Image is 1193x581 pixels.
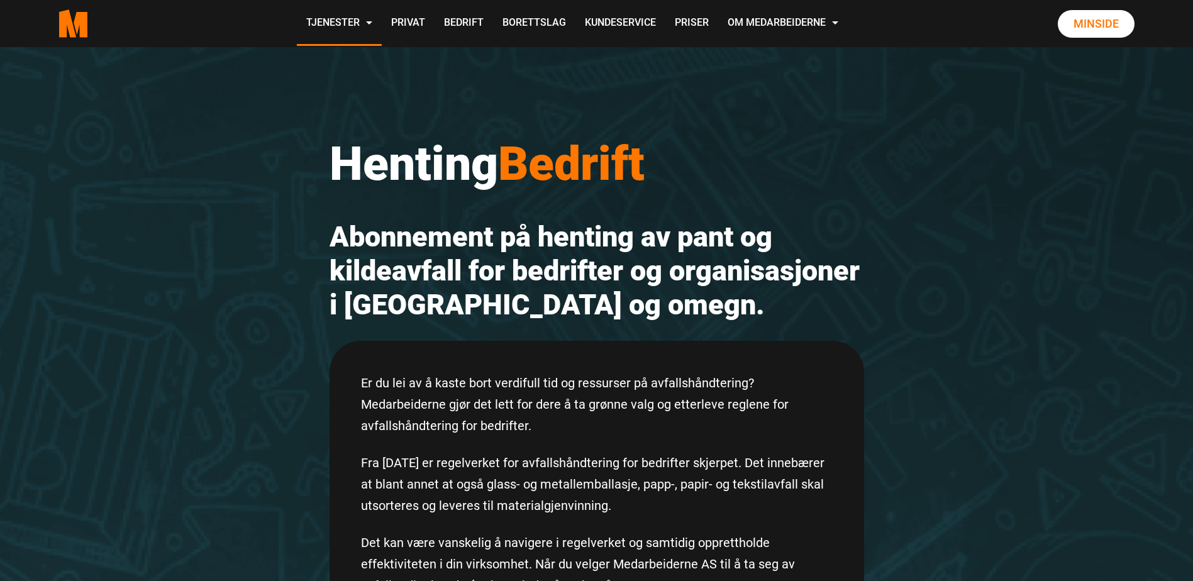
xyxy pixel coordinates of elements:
span: Bedrift [498,136,645,191]
a: Borettslag [493,1,575,46]
a: Minside [1058,10,1135,38]
h2: Abonnement på henting av pant og kildeavfall for bedrifter og organisasjoner i [GEOGRAPHIC_DATA] ... [330,220,864,322]
a: Bedrift [435,1,493,46]
a: Kundeservice [575,1,665,46]
p: Er du lei av å kaste bort verdifull tid og ressurser på avfallshåndtering? Medarbeiderne gjør det... [361,372,833,436]
a: Om Medarbeiderne [718,1,848,46]
p: Fra [DATE] er regelverket for avfallshåndtering for bedrifter skjerpet. Det innebærer at blant an... [361,452,833,516]
h1: Henting [330,135,864,192]
a: Privat [382,1,435,46]
a: Priser [665,1,718,46]
a: Tjenester [297,1,382,46]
